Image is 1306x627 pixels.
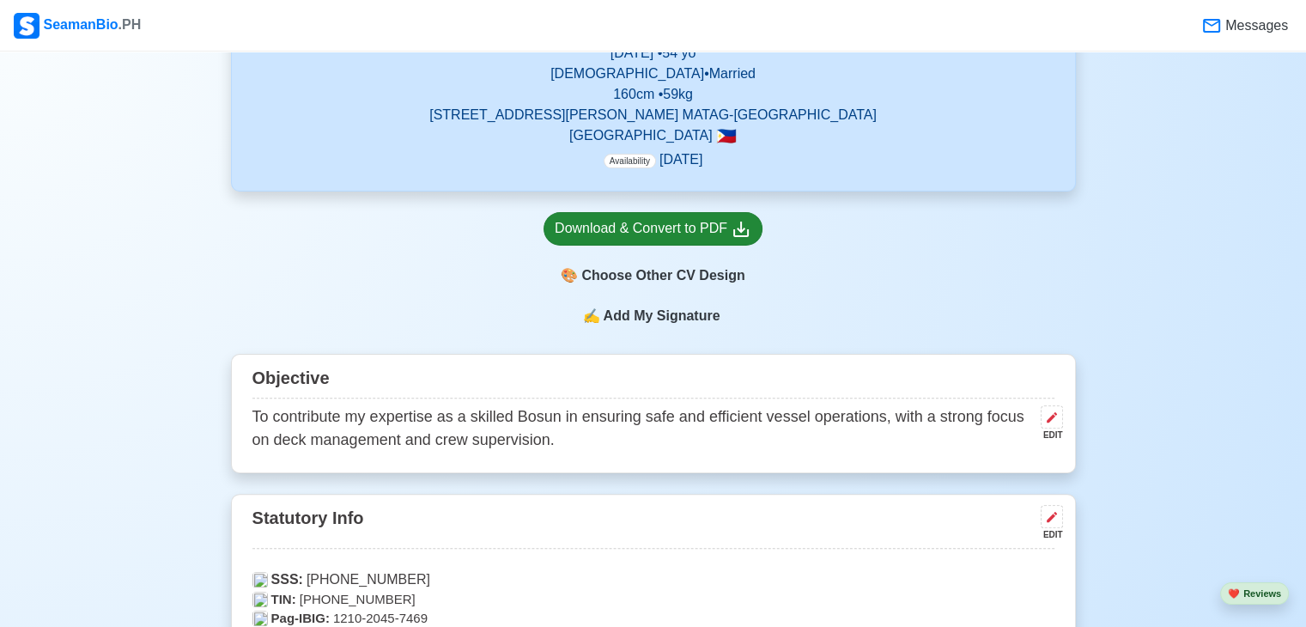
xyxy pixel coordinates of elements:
[252,125,1054,146] p: [GEOGRAPHIC_DATA]
[252,105,1054,125] p: [STREET_ADDRESS][PERSON_NAME] MATAG-[GEOGRAPHIC_DATA]
[252,502,1054,549] div: Statutory Info
[561,265,578,286] span: paint
[1222,15,1288,36] span: Messages
[716,128,737,144] span: 🇵🇭
[599,306,723,326] span: Add My Signature
[544,212,762,246] a: Download & Convert to PDF
[252,590,1054,610] p: [PHONE_NUMBER]
[252,84,1054,105] p: 160 cm • 59 kg
[252,362,1054,399] div: Objective
[1034,528,1063,541] div: EDIT
[1220,582,1289,606] button: heartReviews
[271,569,303,590] span: SSS:
[1228,588,1240,599] span: heart
[604,154,656,168] span: Availability
[271,590,296,610] span: TIN:
[252,43,1054,64] p: [DATE] • 54 yo
[544,259,762,292] div: Choose Other CV Design
[14,13,39,39] img: Logo
[252,64,1054,84] p: [DEMOGRAPHIC_DATA] • Married
[582,306,599,326] span: sign
[118,17,142,32] span: .PH
[604,149,702,170] p: [DATE]
[1034,429,1063,441] div: EDIT
[252,569,1054,590] p: [PHONE_NUMBER]
[14,13,141,39] div: SeamanBio
[252,405,1034,452] p: To contribute my expertise as a skilled Bosun in ensuring safe and efficient vessel operations, w...
[555,218,751,240] div: Download & Convert to PDF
